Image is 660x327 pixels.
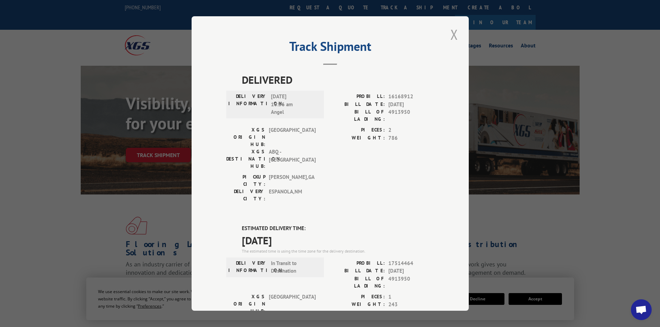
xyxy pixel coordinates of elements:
[330,293,385,301] label: PIECES:
[271,93,318,116] span: [DATE] 10:56 am Angel
[330,126,385,134] label: PIECES:
[388,301,434,309] span: 243
[226,42,434,55] h2: Track Shipment
[388,93,434,101] span: 16168912
[330,301,385,309] label: WEIGHT:
[269,148,316,170] span: ABQ - [GEOGRAPHIC_DATA]
[330,93,385,101] label: PROBILL:
[269,126,316,148] span: [GEOGRAPHIC_DATA]
[330,134,385,142] label: WEIGHT:
[388,134,434,142] span: 786
[631,299,652,320] a: Open chat
[269,293,316,315] span: [GEOGRAPHIC_DATA]
[448,25,460,44] button: Close modal
[330,275,385,290] label: BILL OF LADING:
[388,275,434,290] span: 4913950
[242,72,434,88] span: DELIVERED
[271,260,318,275] span: In Transit to Destination
[269,188,316,202] span: ESPANOLA , NM
[242,248,434,254] div: The estimated time is using the time zone for the delivery destination.
[226,188,265,202] label: DELIVERY CITY:
[269,173,316,188] span: [PERSON_NAME] , GA
[330,267,385,275] label: BILL DATE:
[242,233,434,248] span: [DATE]
[242,225,434,233] label: ESTIMATED DELIVERY TIME:
[226,173,265,188] label: PICKUP CITY:
[228,93,267,116] label: DELIVERY INFORMATION:
[226,293,265,315] label: XGS ORIGIN HUB:
[388,260,434,267] span: 17514464
[388,293,434,301] span: 1
[330,108,385,123] label: BILL OF LADING:
[388,267,434,275] span: [DATE]
[228,260,267,275] label: DELIVERY INFORMATION:
[330,260,385,267] label: PROBILL:
[226,148,265,170] label: XGS DESTINATION HUB:
[330,101,385,109] label: BILL DATE:
[388,101,434,109] span: [DATE]
[226,126,265,148] label: XGS ORIGIN HUB:
[388,108,434,123] span: 4913950
[388,126,434,134] span: 2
